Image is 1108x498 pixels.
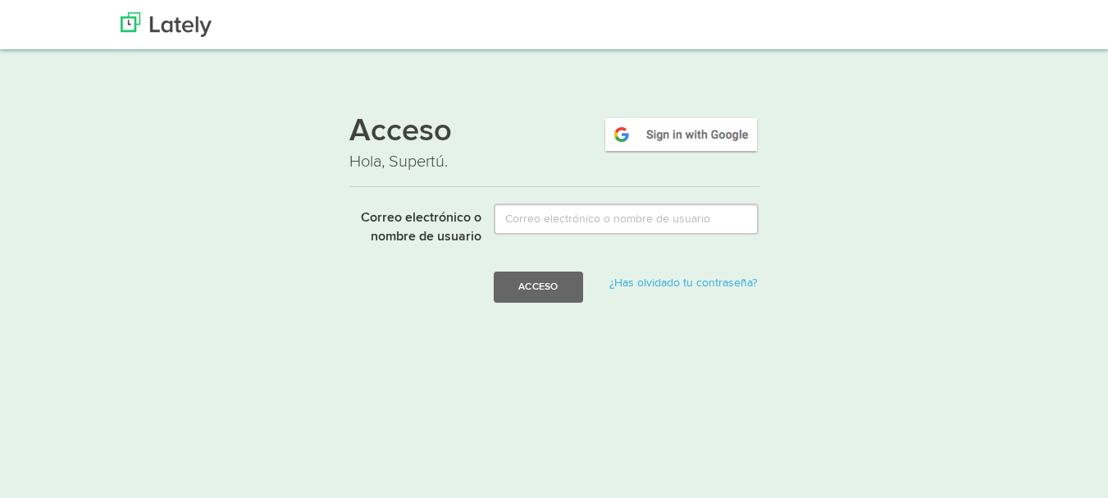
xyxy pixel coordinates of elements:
[349,117,452,148] font: Acceso
[349,152,448,171] font: Hola, Supertú.
[609,277,757,289] a: ¿Has olvidado tu contraseña?
[121,12,212,37] img: Últimamente
[494,203,759,235] input: Correo electrónico o nombre de usuario
[494,272,582,303] button: Acceso
[361,212,481,244] font: Correo electrónico o nombre de usuario
[518,281,558,291] font: Acceso
[603,116,759,153] img: google-signin.png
